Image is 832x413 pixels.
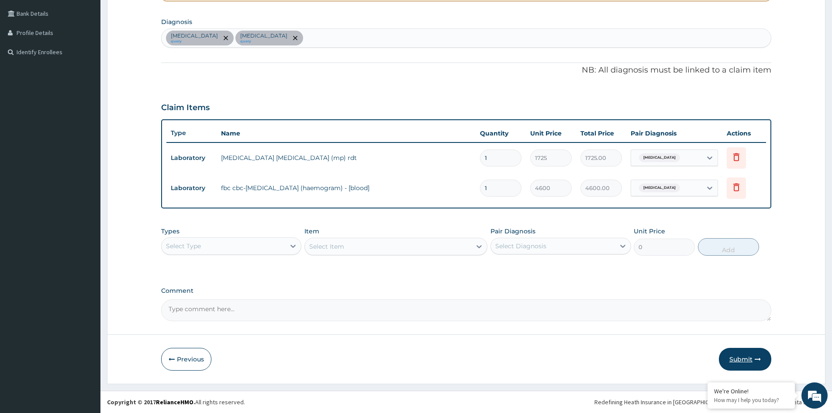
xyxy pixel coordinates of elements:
[107,398,195,406] strong: Copyright © 2017 .
[639,184,680,192] span: [MEDICAL_DATA]
[16,44,35,66] img: d_794563401_company_1708531726252_794563401
[495,242,546,250] div: Select Diagnosis
[719,348,771,371] button: Submit
[217,149,476,167] td: [MEDICAL_DATA] [MEDICAL_DATA] (mp) rdt
[304,227,319,236] label: Item
[526,125,576,142] th: Unit Price
[156,398,193,406] a: RelianceHMO
[240,32,287,39] p: [MEDICAL_DATA]
[161,103,210,113] h3: Claim Items
[594,398,825,406] div: Redefining Heath Insurance in [GEOGRAPHIC_DATA] using Telemedicine and Data Science!
[4,239,166,269] textarea: Type your message and hit 'Enter'
[166,242,201,250] div: Select Type
[166,180,217,196] td: Laboratory
[291,34,299,42] span: remove selection option
[576,125,626,142] th: Total Price
[222,34,230,42] span: remove selection option
[639,153,680,162] span: [MEDICAL_DATA]
[490,227,535,236] label: Pair Diagnosis
[714,396,788,404] p: How may I help you today?
[161,287,771,295] label: Comment
[171,39,218,44] small: query
[634,227,665,236] label: Unit Price
[476,125,526,142] th: Quantity
[45,49,147,60] div: Chat with us now
[217,179,476,197] td: fbc cbc-[MEDICAL_DATA] (haemogram) - [blood]
[217,125,476,142] th: Name
[714,387,788,395] div: We're Online!
[143,4,164,25] div: Minimize live chat window
[166,150,217,166] td: Laboratory
[698,238,759,256] button: Add
[166,125,217,141] th: Type
[51,110,121,198] span: We're online!
[100,391,832,413] footer: All rights reserved.
[171,32,218,39] p: [MEDICAL_DATA]
[161,17,192,26] label: Diagnosis
[240,39,287,44] small: query
[626,125,722,142] th: Pair Diagnosis
[161,65,771,76] p: NB: All diagnosis must be linked to a claim item
[722,125,766,142] th: Actions
[161,348,211,371] button: Previous
[161,228,180,235] label: Types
